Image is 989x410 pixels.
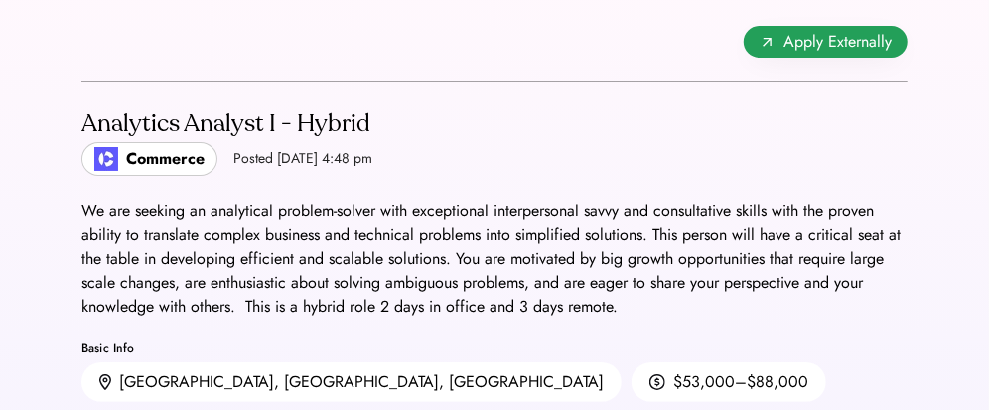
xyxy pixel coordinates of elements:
div: Basic Info [81,342,908,354]
div: $53,000–$88,000 [673,370,808,394]
div: Analytics Analyst I - Hybrid [81,108,372,140]
span: Apply Externally [783,30,892,54]
div: Posted [DATE] 4:48 pm [233,149,372,169]
button: Apply Externally [744,26,908,58]
div: [GEOGRAPHIC_DATA], [GEOGRAPHIC_DATA], [GEOGRAPHIC_DATA] [119,370,604,394]
div: We are seeking an analytical problem-solver with exceptional interpersonal savvy and consultative... [81,200,908,319]
img: money.svg [649,373,665,391]
div: Commerce [126,147,205,171]
img: poweredbycommerce_logo.jpeg [94,147,118,171]
img: location.svg [99,374,111,391]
